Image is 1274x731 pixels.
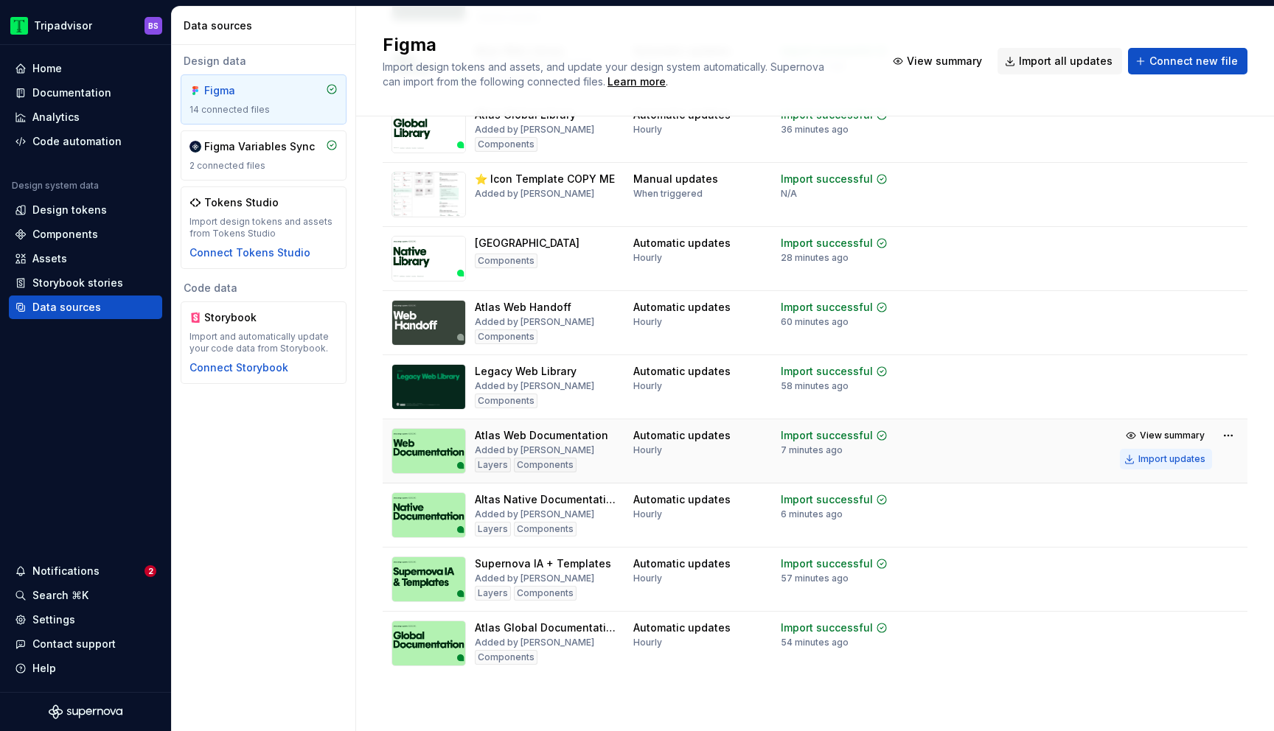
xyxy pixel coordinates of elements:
span: Connect new file [1149,54,1238,69]
a: Tokens StudioImport design tokens and assets from Tokens StudioConnect Tokens Studio [181,186,347,269]
div: Import successful [781,556,873,571]
div: When triggered [633,188,703,200]
div: 14 connected files [189,104,338,116]
span: Import all updates [1019,54,1113,69]
a: Components [9,223,162,246]
div: Automatic updates [633,428,731,443]
div: Automatic updates [633,300,731,315]
a: Code automation [9,130,162,153]
div: Manual updates [633,172,718,186]
div: Code automation [32,134,122,149]
div: Atlas Web Handoff [475,300,571,315]
div: Analytics [32,110,80,125]
a: Figma14 connected files [181,74,347,125]
div: Documentation [32,85,111,100]
div: Supernova IA + Templates [475,556,611,571]
div: Hourly [633,508,662,520]
a: Storybook stories [9,271,162,295]
div: Layers [475,522,511,536]
a: Assets [9,247,162,270]
div: 54 minutes ago [781,637,849,648]
div: Import successful [781,300,873,315]
div: N/A [781,188,797,200]
div: Settings [32,612,75,627]
div: Components [32,227,98,242]
h2: Figma [383,33,868,57]
button: Import updates [1120,449,1212,469]
div: Components [475,329,537,344]
div: Automatic updates [633,556,731,571]
div: Design system data [12,180,99,192]
a: Settings [9,608,162,632]
div: Storybook [204,310,275,325]
span: View summary [907,54,982,69]
div: Added by [PERSON_NAME] [475,637,594,648]
button: Contact support [9,632,162,656]
button: Connect Storybook [189,360,288,375]
div: Components [514,522,577,536]
button: Help [9,657,162,680]
div: [GEOGRAPHIC_DATA] [475,236,579,251]
div: 60 minutes ago [781,316,849,328]
div: Added by [PERSON_NAME] [475,380,594,392]
div: Figma Variables Sync [204,139,315,154]
div: Code data [181,281,347,295]
button: Connect Tokens Studio [189,245,310,260]
div: 2 connected files [189,160,338,172]
div: Import successful [781,620,873,635]
div: Layers [475,586,511,601]
div: 57 minutes ago [781,573,849,584]
div: Hourly [633,444,662,456]
a: StorybookImport and automatically update your code data from Storybook.Connect Storybook [181,301,347,384]
div: Automatic updates [633,236,731,251]
div: BS [148,20,159,32]
div: Import and automatically update your code data from Storybook. [189,331,338,354]
div: Contact support [32,637,116,651]
div: Import updates [1138,453,1205,465]
button: Import all updates [998,48,1122,74]
a: Home [9,57,162,80]
div: Components [475,394,537,408]
div: Search ⌘K [32,588,88,603]
div: 6 minutes ago [781,508,843,520]
div: 36 minutes ago [781,124,849,136]
div: Notifications [32,564,100,578]
div: Components [475,253,537,268]
a: Documentation [9,81,162,105]
button: View summary [885,48,992,74]
div: Atlas Web Documentation [475,428,608,443]
button: Notifications2 [9,559,162,583]
div: Legacy Web Library [475,364,577,379]
span: Import design tokens and assets, and update your design system automatically. Supernova can impor... [383,60,827,88]
div: Storybook stories [32,276,123,290]
div: Automatic updates [633,492,731,507]
div: Figma [204,83,275,98]
div: Help [32,661,56,676]
div: Import design tokens and assets from Tokens Studio [189,216,338,239]
div: Import successful [781,492,873,507]
div: 7 minutes ago [781,444,843,456]
button: Search ⌘K [9,584,162,607]
div: Added by [PERSON_NAME] [475,444,594,456]
div: Assets [32,251,67,266]
span: . [605,77,668,88]
div: Hourly [633,637,662,648]
div: Added by [PERSON_NAME] [475,124,594,136]
div: Added by [PERSON_NAME] [475,188,594,200]
div: Components [514,586,577,601]
div: Layers [475,458,511,472]
a: Supernova Logo [49,704,122,719]
div: Tripadvisor [34,18,92,33]
div: Added by [PERSON_NAME] [475,573,594,584]
button: TripadvisorBS [3,10,168,41]
a: Design tokens [9,198,162,222]
div: Import successful [781,364,873,379]
div: Hourly [633,252,662,264]
a: Learn more [608,74,666,89]
div: Hourly [633,573,662,584]
a: Analytics [9,105,162,129]
div: Data sources [184,18,349,33]
span: View summary [1140,430,1205,441]
div: Design data [181,54,347,69]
